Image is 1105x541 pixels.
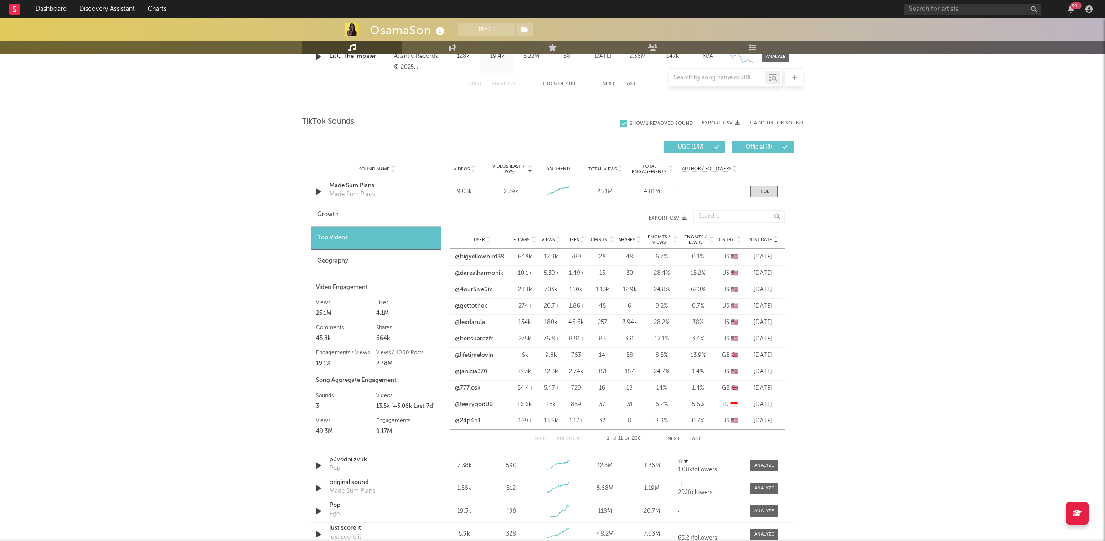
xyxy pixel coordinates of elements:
span: Videos (last 7 days) [490,164,527,175]
span: 🇬🇧 [731,352,738,358]
strong: . [678,188,679,194]
div: 664k [376,333,436,344]
input: Search for artists [904,4,1041,15]
div: 49.3M [316,426,376,437]
div: Likes [376,297,436,308]
div: [DATE] [587,52,618,61]
div: 1.08k followers [678,467,741,473]
strong: ☆★ [678,459,689,464]
div: 274k [513,302,536,311]
div: Show 1 Removed Sound [630,121,693,127]
div: 118M [584,507,626,516]
div: 28.4 % [645,269,677,278]
div: 99 + [1070,2,1082,9]
div: 1.4 % [682,367,714,376]
div: original sound [330,478,425,487]
div: 2.39k [504,187,518,196]
span: Fllwrs. [513,237,531,242]
div: 1.86k [566,302,586,311]
div: ID [718,400,741,409]
div: Engagements [376,415,436,426]
div: 1.36M [631,461,673,470]
div: Pop [330,464,341,473]
div: 5.9k [443,530,485,539]
span: to [611,437,616,441]
a: @bigyellowbird3892773 [455,252,509,262]
div: US [718,318,741,327]
div: 0.7 % [682,417,714,426]
div: 15.2 % [682,269,714,278]
div: 13.9 % [682,351,714,360]
div: 1.13k [591,285,614,294]
div: 48.2M [584,530,626,539]
div: [DATE] [746,351,780,360]
div: 19.4k [482,52,512,61]
a: @darealharmonik [455,269,503,278]
div: 6.2 % [645,400,677,409]
div: 9.2 % [645,302,677,311]
div: 223k [513,367,536,376]
div: 729 [566,384,586,393]
div: 14 % [645,384,677,393]
span: 🇬🇧 [731,385,738,391]
a: . [678,527,741,533]
a: @janicia370 [455,367,487,376]
span: 🇮🇩 [730,402,738,407]
span: Post Date [748,237,772,242]
div: 6 [618,302,641,311]
div: [DATE] [746,384,780,393]
div: 3.4 % [682,335,714,344]
div: 0.1 % [682,252,714,262]
div: Ego [330,510,340,519]
div: 2.74k [566,367,586,376]
div: 6k [513,351,536,360]
span: Engmts / Views [645,234,672,245]
div: Video Engagement [316,282,436,293]
div: Views / 1000 Posts [376,347,436,358]
a: @gettothek [455,302,487,311]
div: 180k [541,318,561,327]
div: Engagements / Views [316,347,376,358]
div: 331 [618,335,641,344]
div: 789 [566,252,586,262]
button: First [534,437,547,442]
div: 31 [618,400,641,409]
span: Total Engagements [631,164,668,175]
div: 157 [618,367,641,376]
div: 19.1% [316,358,376,369]
span: Shares [619,237,635,242]
div: 20.7k [541,302,561,311]
span: Views [542,237,555,242]
div: 45.8k [316,333,376,344]
div: N/A [692,52,723,61]
button: Last [689,437,701,442]
div: 2.36M [622,52,653,61]
div: 13.6k [541,417,561,426]
a: @777.osk [455,384,480,393]
div: 151 [591,367,614,376]
button: Export CSV [460,216,687,221]
div: 24.8 % [645,285,677,294]
div: 12.1 % [645,335,677,344]
button: Track [458,23,515,36]
div: 76.8k [541,335,561,344]
div: 1.4 % [682,384,714,393]
div: 1.56k [443,484,485,493]
span: Videos [454,166,470,172]
div: US [718,285,741,294]
div: 620 % [682,285,714,294]
div: 9.03k [443,187,485,196]
div: 134k [513,318,536,327]
a: just score it [330,524,425,533]
div: 257 [591,318,614,327]
div: Comments [316,322,376,333]
div: 4.81M [631,187,673,196]
div: [DATE] [746,252,780,262]
span: Total Views [588,166,617,172]
div: 7.93M [631,530,673,539]
div: 169k [513,417,536,426]
div: 24.7 % [645,367,677,376]
div: 37 [591,400,614,409]
div: 275k [513,335,536,344]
